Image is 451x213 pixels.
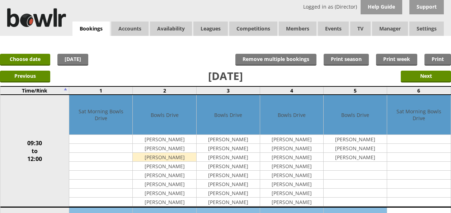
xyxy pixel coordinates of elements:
[133,198,196,207] td: [PERSON_NAME]
[376,54,417,66] a: Print week
[57,54,88,66] a: [DATE]
[260,144,323,153] td: [PERSON_NAME]
[318,22,349,36] a: Events
[279,22,316,36] span: Members
[324,135,387,144] td: [PERSON_NAME]
[193,22,228,36] a: Leagues
[372,22,408,36] span: Manager
[324,86,387,95] td: 5
[0,95,69,207] td: 09:30 to 12:00
[197,135,260,144] td: [PERSON_NAME]
[197,95,260,135] td: Bowls Drive
[229,22,277,36] a: Competitions
[350,22,371,36] span: TV
[133,135,196,144] td: [PERSON_NAME]
[133,171,196,180] td: [PERSON_NAME]
[69,95,132,135] td: Sat Morning Bowls Drive
[197,153,260,162] td: [PERSON_NAME]
[197,144,260,153] td: [PERSON_NAME]
[197,162,260,171] td: [PERSON_NAME]
[196,86,260,95] td: 3
[197,180,260,189] td: [PERSON_NAME]
[387,86,451,95] td: 6
[197,198,260,207] td: [PERSON_NAME]
[133,86,196,95] td: 2
[260,95,323,135] td: Bowls Drive
[260,180,323,189] td: [PERSON_NAME]
[197,171,260,180] td: [PERSON_NAME]
[260,86,323,95] td: 4
[324,95,387,135] td: Bowls Drive
[235,54,316,66] input: Remove multiple bookings
[260,189,323,198] td: [PERSON_NAME]
[72,22,110,36] a: Bookings
[260,162,323,171] td: [PERSON_NAME]
[133,95,196,135] td: Bowls Drive
[324,54,369,66] a: Print season
[401,71,451,82] input: Next
[387,95,450,135] td: Sat Morning Bowls Drive
[133,153,196,162] td: [PERSON_NAME]
[0,86,69,95] td: Time/Rink
[260,198,323,207] td: [PERSON_NAME]
[111,22,149,36] span: Accounts
[197,189,260,198] td: [PERSON_NAME]
[133,162,196,171] td: [PERSON_NAME]
[260,171,323,180] td: [PERSON_NAME]
[69,86,133,95] td: 1
[133,189,196,198] td: [PERSON_NAME]
[324,144,387,153] td: [PERSON_NAME]
[133,144,196,153] td: [PERSON_NAME]
[133,180,196,189] td: [PERSON_NAME]
[150,22,192,36] a: Availability
[260,135,323,144] td: [PERSON_NAME]
[409,22,444,36] span: Settings
[324,153,387,162] td: [PERSON_NAME]
[424,54,451,66] a: Print
[260,153,323,162] td: [PERSON_NAME]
